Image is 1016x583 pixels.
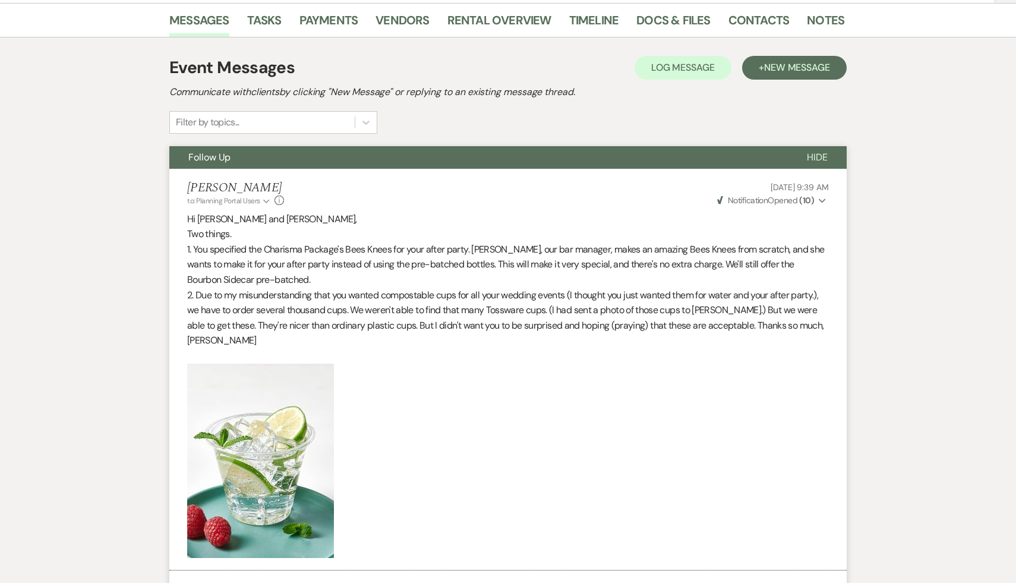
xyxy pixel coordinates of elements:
span: [DATE] 9:39 AM [771,182,829,193]
span: Opened [717,195,815,206]
h2: Communicate with clients by clicking "New Message" or replying to an existing message thread. [169,85,847,99]
span: Log Message [651,61,715,74]
img: 71KcUUH8KsL._AC_SL1500_.jpg [187,364,334,558]
a: Docs & Files [636,11,710,37]
button: +New Message [742,56,847,80]
a: Contacts [728,11,790,37]
button: Follow Up [169,146,788,169]
a: Messages [169,11,229,37]
span: Hide [807,151,828,163]
button: to: Planning Portal Users [187,196,272,206]
h5: [PERSON_NAME] [187,181,284,196]
a: Rental Overview [447,11,551,37]
a: Vendors [376,11,429,37]
h1: Event Messages [169,55,295,80]
span: Follow Up [188,151,231,163]
button: Hide [788,146,847,169]
span: to: Planning Portal Users [187,196,260,206]
a: Timeline [569,11,619,37]
span: Notification [728,195,768,206]
p: [PERSON_NAME] [187,333,829,348]
p: 2. Due to my misunderstanding that you wanted compostable cups for all your wedding events (I tho... [187,288,829,333]
button: NotificationOpened (10) [715,194,829,207]
span: New Message [764,61,830,74]
p: Two things. [187,226,829,242]
p: Hi [PERSON_NAME] and [PERSON_NAME], [187,212,829,227]
a: Payments [299,11,358,37]
button: Log Message [635,56,731,80]
p: 1. You specified the Charisma Package's Bees Knees for your after party. [PERSON_NAME], our bar m... [187,242,829,288]
a: Notes [807,11,844,37]
a: Tasks [247,11,282,37]
strong: ( 10 ) [799,195,814,206]
div: Filter by topics... [176,115,239,130]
